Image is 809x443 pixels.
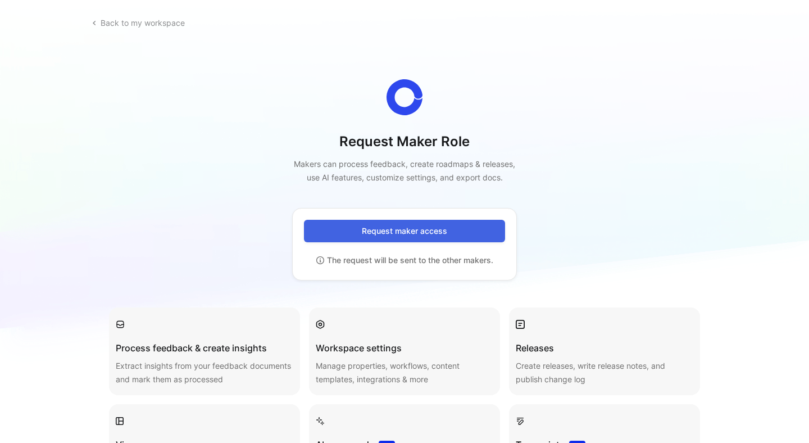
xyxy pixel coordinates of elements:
[316,254,493,267] p: The request will be sent to the other makers.
[116,341,293,355] h3: Process feedback & create insights
[292,157,517,184] div: Makers can process feedback, create roadmaps & releases, use AI features, customize settings, and...
[516,341,693,355] h3: Releases
[304,220,505,242] button: Request maker access
[87,13,190,33] a: Back to my workspace
[316,341,493,355] h3: Workspace settings
[292,133,517,151] h1: Request Maker Role
[516,359,693,386] p: Create releases, write release notes, and publish change log
[318,224,491,238] span: Request maker access
[316,359,493,386] p: Manage properties, workflows, content templates, integrations & more
[116,359,293,386] p: Extract insights from your feedback documents and mark them as processed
